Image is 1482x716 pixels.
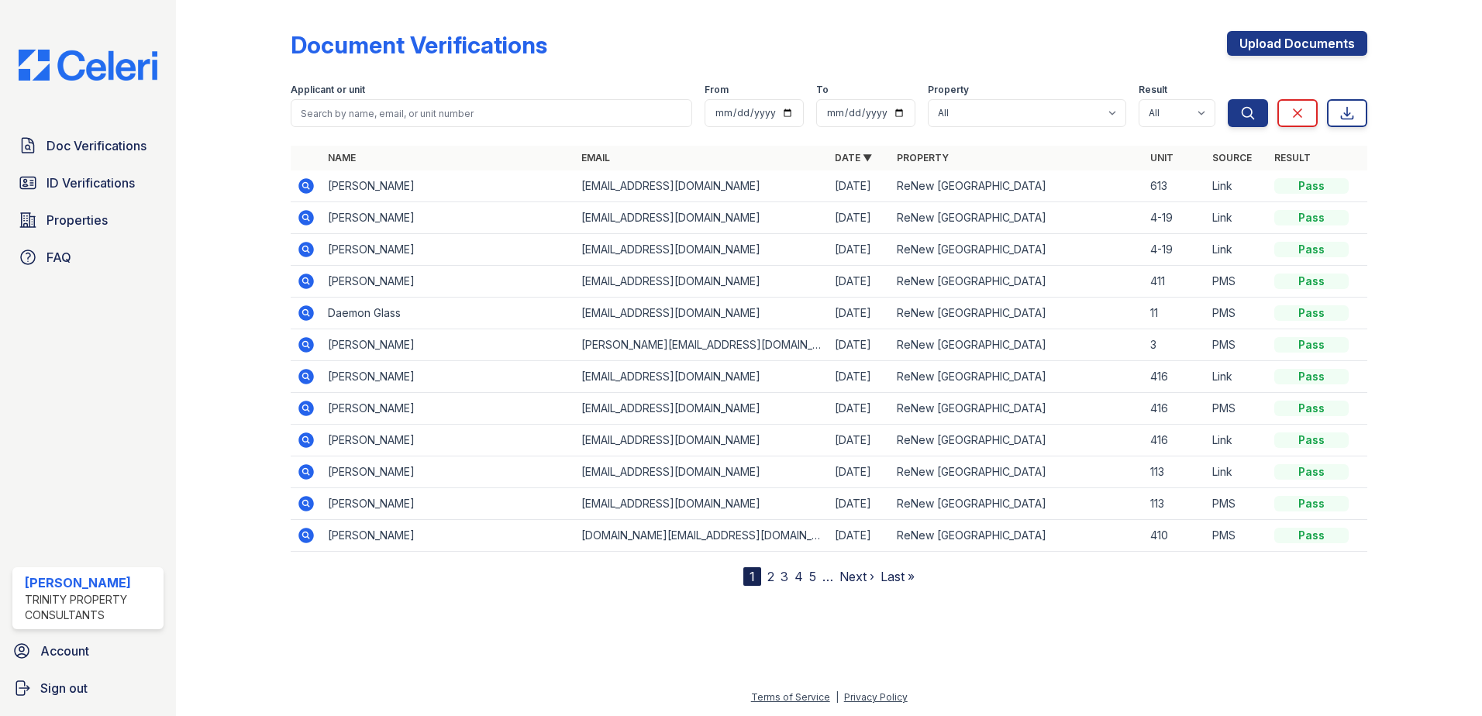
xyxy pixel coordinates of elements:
[891,266,1144,298] td: ReNew [GEOGRAPHIC_DATA]
[1144,488,1206,520] td: 113
[1144,393,1206,425] td: 416
[794,569,803,584] a: 4
[12,242,164,273] a: FAQ
[575,393,829,425] td: [EMAIL_ADDRESS][DOMAIN_NAME]
[891,170,1144,202] td: ReNew [GEOGRAPHIC_DATA]
[6,635,170,666] a: Account
[575,520,829,552] td: [DOMAIN_NAME][EMAIL_ADDRESS][DOMAIN_NAME]
[1206,425,1268,456] td: Link
[6,673,170,704] a: Sign out
[891,393,1144,425] td: ReNew [GEOGRAPHIC_DATA]
[322,170,575,202] td: [PERSON_NAME]
[575,266,829,298] td: [EMAIL_ADDRESS][DOMAIN_NAME]
[829,202,891,234] td: [DATE]
[581,152,610,164] a: Email
[816,84,829,96] label: To
[1274,528,1349,543] div: Pass
[40,642,89,660] span: Account
[829,393,891,425] td: [DATE]
[1144,361,1206,393] td: 416
[575,488,829,520] td: [EMAIL_ADDRESS][DOMAIN_NAME]
[891,298,1144,329] td: ReNew [GEOGRAPHIC_DATA]
[829,361,891,393] td: [DATE]
[1274,178,1349,194] div: Pass
[829,456,891,488] td: [DATE]
[1206,520,1268,552] td: PMS
[1206,488,1268,520] td: PMS
[1144,298,1206,329] td: 11
[1206,170,1268,202] td: Link
[836,691,839,703] div: |
[829,520,891,552] td: [DATE]
[575,456,829,488] td: [EMAIL_ADDRESS][DOMAIN_NAME]
[1144,520,1206,552] td: 410
[575,329,829,361] td: [PERSON_NAME][EMAIL_ADDRESS][DOMAIN_NAME]
[575,202,829,234] td: [EMAIL_ADDRESS][DOMAIN_NAME]
[891,488,1144,520] td: ReNew [GEOGRAPHIC_DATA]
[322,298,575,329] td: Daemon Glass
[891,425,1144,456] td: ReNew [GEOGRAPHIC_DATA]
[829,488,891,520] td: [DATE]
[1144,266,1206,298] td: 411
[835,152,872,164] a: Date ▼
[829,266,891,298] td: [DATE]
[829,234,891,266] td: [DATE]
[322,456,575,488] td: [PERSON_NAME]
[322,488,575,520] td: [PERSON_NAME]
[1227,31,1367,56] a: Upload Documents
[291,31,547,59] div: Document Verifications
[1274,432,1349,448] div: Pass
[809,569,816,584] a: 5
[1206,393,1268,425] td: PMS
[751,691,830,703] a: Terms of Service
[743,567,761,586] div: 1
[1274,496,1349,511] div: Pass
[575,425,829,456] td: [EMAIL_ADDRESS][DOMAIN_NAME]
[25,592,157,623] div: Trinity Property Consultants
[1144,234,1206,266] td: 4-19
[322,202,575,234] td: [PERSON_NAME]
[891,520,1144,552] td: ReNew [GEOGRAPHIC_DATA]
[1144,456,1206,488] td: 113
[47,211,108,229] span: Properties
[1144,425,1206,456] td: 416
[1274,152,1311,164] a: Result
[1274,242,1349,257] div: Pass
[928,84,969,96] label: Property
[767,569,774,584] a: 2
[1274,274,1349,289] div: Pass
[891,456,1144,488] td: ReNew [GEOGRAPHIC_DATA]
[844,691,908,703] a: Privacy Policy
[822,567,833,586] span: …
[1206,266,1268,298] td: PMS
[891,361,1144,393] td: ReNew [GEOGRAPHIC_DATA]
[1274,401,1349,416] div: Pass
[1144,170,1206,202] td: 613
[47,136,146,155] span: Doc Verifications
[322,329,575,361] td: [PERSON_NAME]
[322,361,575,393] td: [PERSON_NAME]
[1274,337,1349,353] div: Pass
[839,569,874,584] a: Next ›
[1144,329,1206,361] td: 3
[6,50,170,81] img: CE_Logo_Blue-a8612792a0a2168367f1c8372b55b34899dd931a85d93a1a3d3e32e68fde9ad4.png
[328,152,356,164] a: Name
[1274,369,1349,384] div: Pass
[897,152,949,164] a: Property
[1274,464,1349,480] div: Pass
[1206,234,1268,266] td: Link
[47,174,135,192] span: ID Verifications
[47,248,71,267] span: FAQ
[891,234,1144,266] td: ReNew [GEOGRAPHIC_DATA]
[891,329,1144,361] td: ReNew [GEOGRAPHIC_DATA]
[1274,210,1349,225] div: Pass
[1206,456,1268,488] td: Link
[575,170,829,202] td: [EMAIL_ADDRESS][DOMAIN_NAME]
[575,298,829,329] td: [EMAIL_ADDRESS][DOMAIN_NAME]
[781,569,788,584] a: 3
[1212,152,1252,164] a: Source
[1150,152,1174,164] a: Unit
[575,234,829,266] td: [EMAIL_ADDRESS][DOMAIN_NAME]
[12,167,164,198] a: ID Verifications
